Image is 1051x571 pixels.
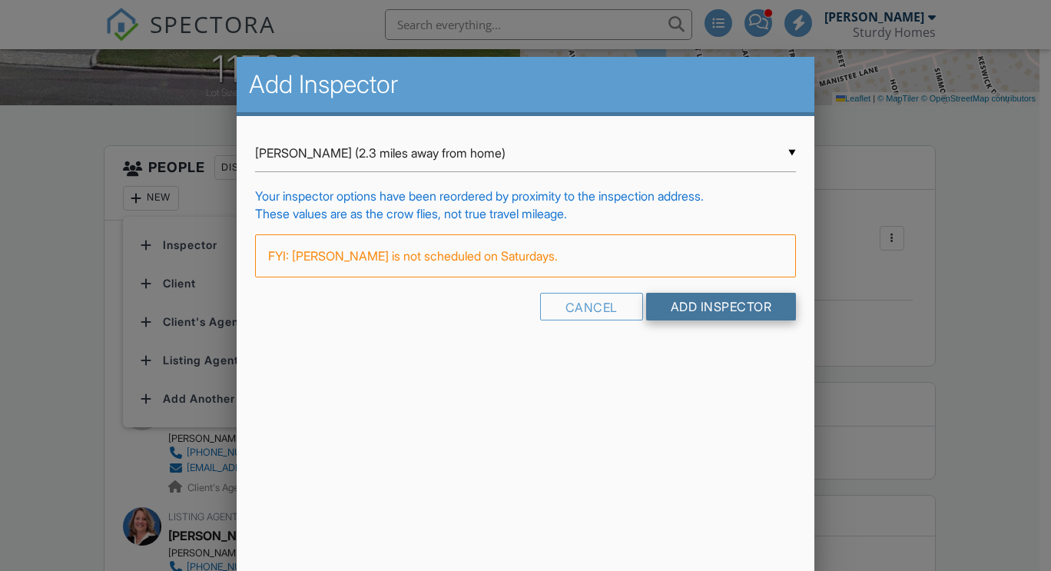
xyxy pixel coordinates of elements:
[249,69,802,100] h2: Add Inspector
[255,234,796,277] div: FYI: [PERSON_NAME] is not scheduled on Saturdays.
[255,188,796,204] div: Your inspector options have been reordered by proximity to the inspection address.
[646,293,797,320] input: Add Inspector
[540,293,643,320] div: Cancel
[255,205,796,222] div: These values are as the crow flies, not true travel mileage.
